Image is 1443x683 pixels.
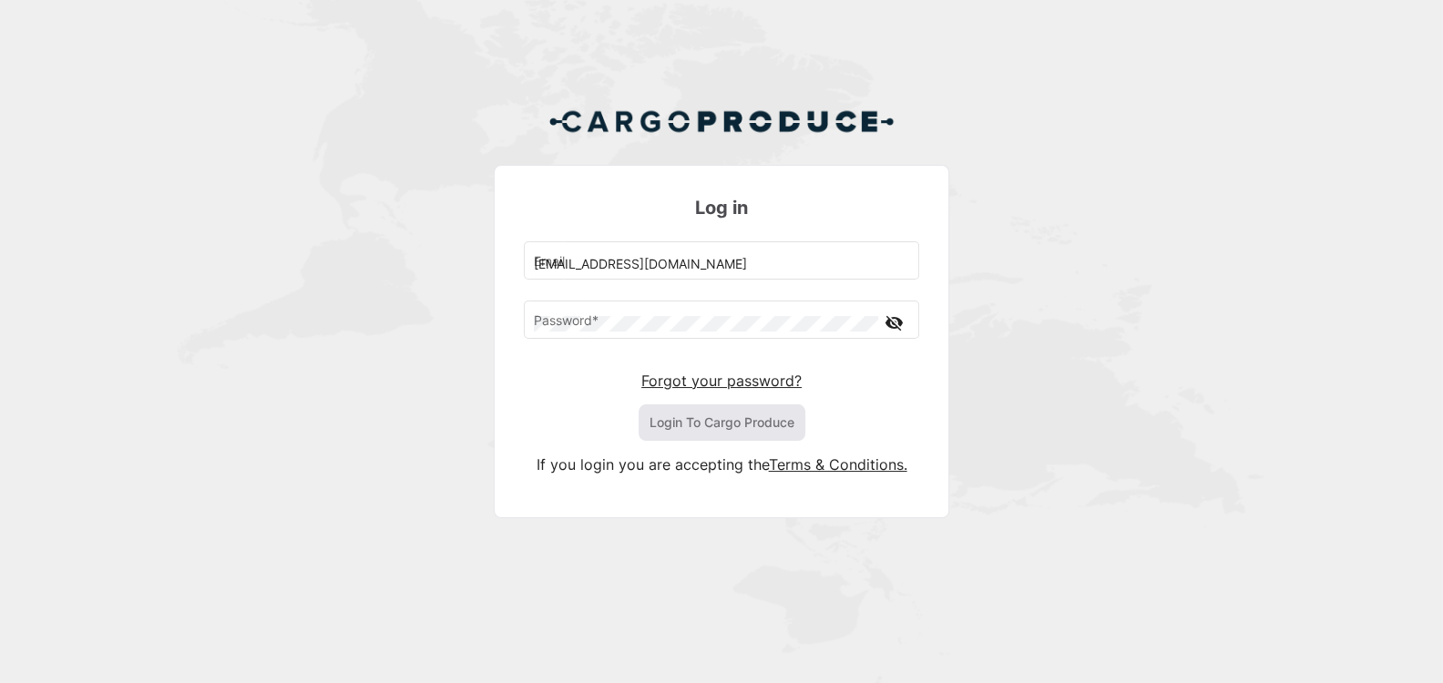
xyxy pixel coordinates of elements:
[769,455,907,474] a: Terms & Conditions.
[524,195,919,220] h3: Log in
[641,372,802,390] a: Forgot your password?
[548,99,895,143] img: Cargo Produce Logo
[883,311,905,334] mat-icon: visibility_off
[537,455,769,474] span: If you login you are accepting the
